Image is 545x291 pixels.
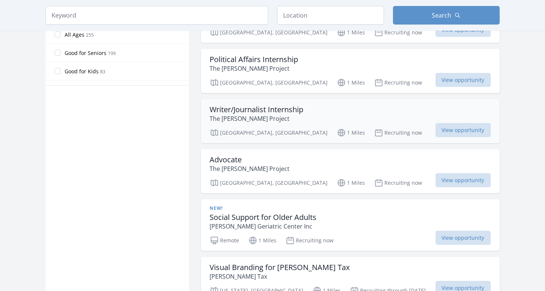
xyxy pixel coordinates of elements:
[201,99,500,143] a: Writer/Journalist Internship The [PERSON_NAME] Project [GEOGRAPHIC_DATA], [GEOGRAPHIC_DATA] 1 Mil...
[86,32,94,38] span: 255
[201,49,500,93] a: Political Affairs Internship The [PERSON_NAME] Project [GEOGRAPHIC_DATA], [GEOGRAPHIC_DATA] 1 Mil...
[337,128,365,137] p: 1 Miles
[248,236,277,245] p: 1 Miles
[210,272,350,281] p: [PERSON_NAME] Tax
[436,73,491,87] span: View opportunity
[210,205,223,211] span: New!
[210,213,317,222] h3: Social Support for Older Adults
[210,78,328,87] p: [GEOGRAPHIC_DATA], [GEOGRAPHIC_DATA]
[374,28,422,37] p: Recruiting now
[337,28,365,37] p: 1 Miles
[55,50,61,56] input: Good for Seniors 199
[210,64,298,73] p: The [PERSON_NAME] Project
[210,105,304,114] h3: Writer/Journalist Internship
[100,68,106,75] span: 83
[108,50,116,56] span: 199
[210,128,328,137] p: [GEOGRAPHIC_DATA], [GEOGRAPHIC_DATA]
[65,49,107,57] span: Good for Seniors
[210,222,317,231] p: [PERSON_NAME] Geriatric Center Inc
[210,164,290,173] p: The [PERSON_NAME] Project
[277,6,384,25] input: Location
[393,6,500,25] button: Search
[210,28,328,37] p: [GEOGRAPHIC_DATA], [GEOGRAPHIC_DATA]
[210,236,239,245] p: Remote
[436,173,491,187] span: View opportunity
[374,128,422,137] p: Recruiting now
[201,199,500,251] a: New! Social Support for Older Adults [PERSON_NAME] Geriatric Center Inc Remote 1 Miles Recruiting...
[436,231,491,245] span: View opportunity
[65,31,85,39] span: All Ages
[55,68,61,74] input: Good for Kids 83
[210,263,350,272] h3: Visual Branding for [PERSON_NAME] Tax
[374,178,422,187] p: Recruiting now
[65,68,99,75] span: Good for Kids
[374,78,422,87] p: Recruiting now
[210,55,298,64] h3: Political Affairs Internship
[46,6,268,25] input: Keyword
[210,178,328,187] p: [GEOGRAPHIC_DATA], [GEOGRAPHIC_DATA]
[286,236,334,245] p: Recruiting now
[337,78,365,87] p: 1 Miles
[55,31,61,37] input: All Ages 255
[210,114,304,123] p: The [PERSON_NAME] Project
[201,149,500,193] a: Advocate The [PERSON_NAME] Project [GEOGRAPHIC_DATA], [GEOGRAPHIC_DATA] 1 Miles Recruiting now Vi...
[436,123,491,137] span: View opportunity
[337,178,365,187] p: 1 Miles
[210,155,290,164] h3: Advocate
[432,11,452,20] span: Search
